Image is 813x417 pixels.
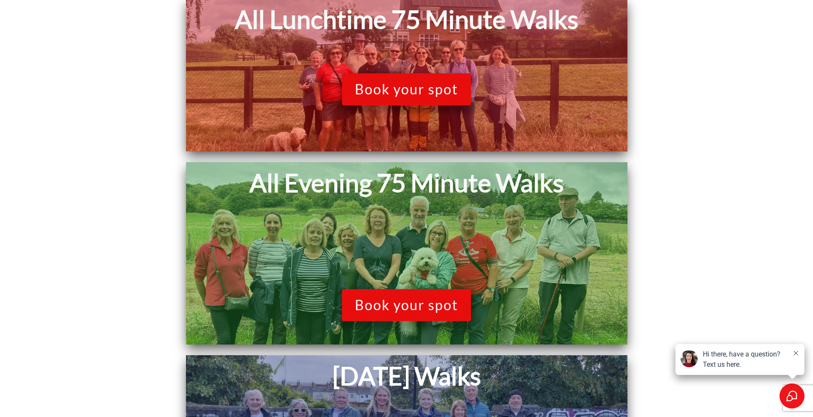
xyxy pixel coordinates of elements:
[190,360,623,392] h1: [DATE] Walks
[355,297,458,313] span: Book your spot
[190,3,623,36] h1: All Lunchtime 75 Minute Walks
[342,289,471,321] a: Book your spot
[190,166,623,199] h1: All Evening 75 Minute Walks
[342,73,471,105] a: Book your spot
[355,81,458,97] span: Book your spot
